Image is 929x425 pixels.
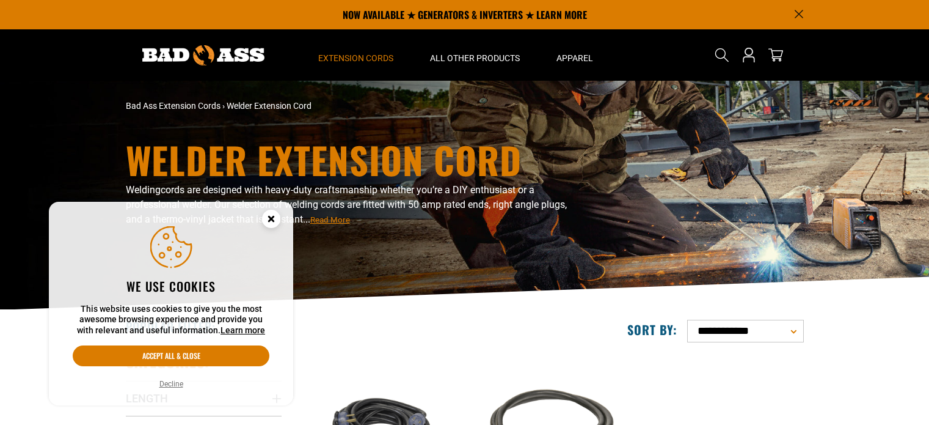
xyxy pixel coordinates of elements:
span: cords are designed with heavy-duty craftsmanship whether you’re a DIY enthusiast or a professiona... [126,184,567,225]
summary: Apparel [538,29,611,81]
button: Accept all & close [73,346,269,366]
p: Welding [126,183,572,227]
button: Decline [156,378,187,390]
summary: All Other Products [412,29,538,81]
a: Bad Ass Extension Cords [126,101,220,111]
span: Welder Extension Cord [227,101,311,111]
h2: We use cookies [73,278,269,294]
img: Bad Ass Extension Cords [142,45,264,65]
span: All Other Products [430,53,520,64]
span: Extension Cords [318,53,393,64]
aside: Cookie Consent [49,202,293,406]
nav: breadcrumbs [126,100,572,113]
span: Read More [310,215,350,224]
a: Learn more [220,325,265,335]
summary: Extension Cords [300,29,412,81]
span: › [222,101,225,111]
span: Apparel [556,53,593,64]
p: This website uses cookies to give you the most awesome browsing experience and provide you with r... [73,304,269,336]
summary: Search [712,45,732,65]
label: Sort by: [627,322,677,338]
h1: Welder Extension Cord [126,141,572,178]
